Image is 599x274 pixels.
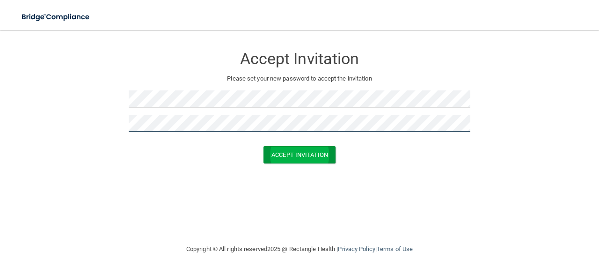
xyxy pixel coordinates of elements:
a: Terms of Use [377,245,413,252]
button: Accept Invitation [263,146,336,163]
p: Please set your new password to accept the invitation [136,73,463,84]
img: bridge_compliance_login_screen.278c3ca4.svg [14,7,98,27]
h3: Accept Invitation [129,50,470,67]
div: Copyright © All rights reserved 2025 @ Rectangle Health | | [129,234,470,264]
a: Privacy Policy [338,245,375,252]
